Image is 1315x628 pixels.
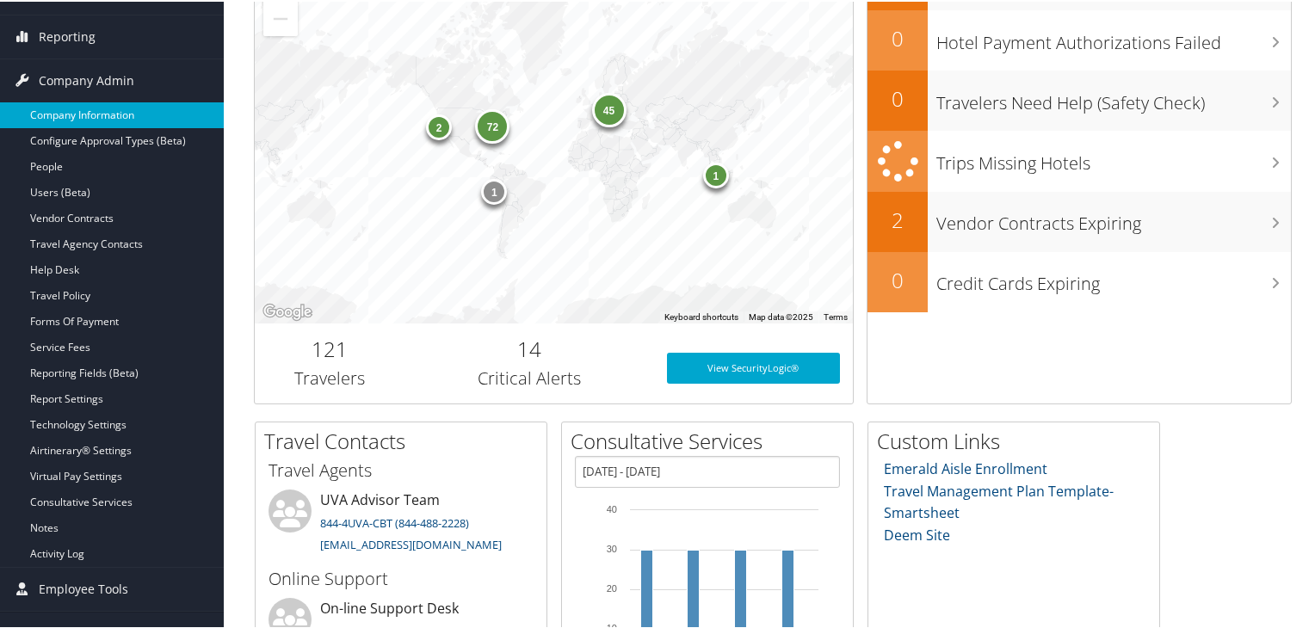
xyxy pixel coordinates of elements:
h2: 0 [867,83,928,112]
div: 2 [426,113,452,139]
img: Google [259,299,316,322]
div: 72 [475,108,509,142]
a: [EMAIL_ADDRESS][DOMAIN_NAME] [320,535,502,551]
a: Deem Site [884,524,950,543]
a: 0Travelers Need Help (Safety Check) [867,69,1291,129]
h3: Trips Missing Hotels [936,141,1291,174]
h2: 121 [268,333,392,362]
a: 2Vendor Contracts Expiring [867,190,1291,250]
tspan: 40 [607,502,617,513]
tspan: 20 [607,582,617,592]
h2: 0 [867,264,928,293]
span: Employee Tools [39,566,128,609]
h3: Travelers [268,365,392,389]
span: Company Admin [39,58,134,101]
h3: Vendor Contracts Expiring [936,201,1291,234]
h2: Travel Contacts [264,425,546,454]
a: 0Hotel Payment Authorizations Failed [867,9,1291,69]
a: 844-4UVA-CBT (844-488-2228) [320,514,469,529]
a: Emerald Aisle Enrollment [884,458,1047,477]
a: Terms (opens in new tab) [824,311,848,320]
h2: 14 [417,333,641,362]
div: 45 [591,90,626,125]
h3: Online Support [269,565,534,589]
a: Open this area in Google Maps (opens a new window) [259,299,316,322]
span: Map data ©2025 [749,311,813,320]
h3: Travel Agents [269,457,534,481]
span: Reporting [39,14,96,57]
div: 1 [702,161,728,187]
h2: Custom Links [877,425,1159,454]
div: 1 [481,177,507,203]
h2: 2 [867,204,928,233]
a: View SecurityLogic® [667,351,841,382]
h3: Travelers Need Help (Safety Check) [936,81,1291,114]
h3: Critical Alerts [417,365,641,389]
a: Trips Missing Hotels [867,129,1291,190]
a: 0Credit Cards Expiring [867,250,1291,311]
h2: Consultative Services [571,425,853,454]
li: UVA Advisor Team [260,488,542,558]
tspan: 30 [607,542,617,552]
button: Keyboard shortcuts [664,310,738,322]
h2: 0 [867,22,928,52]
h3: Credit Cards Expiring [936,262,1291,294]
h3: Hotel Payment Authorizations Failed [936,21,1291,53]
a: Travel Management Plan Template- Smartsheet [884,480,1114,521]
